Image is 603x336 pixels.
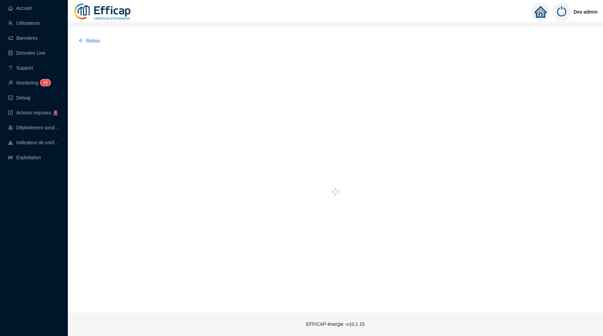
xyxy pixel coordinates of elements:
span: Retour [86,37,100,44]
span: arrow-left [79,38,83,43]
span: check-square [8,110,13,115]
span: Dev admin [573,1,598,23]
span: EFFICAP-énergie - v10.1.15 [306,321,365,327]
a: clusterDéploiement sondes [8,125,60,130]
span: Actions requises 🚨 [16,110,58,115]
a: questionSupport [8,65,33,71]
a: monitorMonitoring44 [8,80,48,86]
a: slidersExploitation [8,155,41,160]
sup: 44 [40,79,50,86]
a: notificationBannières [8,35,38,41]
a: codeDebug [8,95,30,100]
a: databaseDonnées Live [8,50,45,56]
button: Retour [73,35,106,46]
span: home [534,6,547,18]
span: 4 [45,80,48,85]
img: power [552,3,571,21]
a: homeAccueil [8,5,32,11]
a: teamUtilisateurs [8,20,40,26]
a: heat-mapIndicateur de confort [8,140,60,145]
span: 4 [43,80,45,85]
